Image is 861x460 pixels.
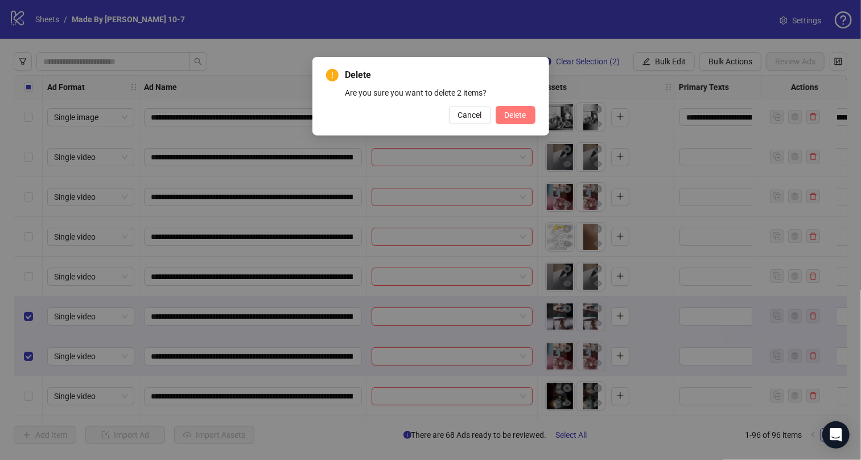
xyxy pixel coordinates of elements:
button: Delete [496,106,535,124]
div: Are you sure you want to delete 2 items? [345,87,535,99]
span: Delete [345,68,535,82]
span: exclamation-circle [326,69,339,81]
span: Delete [505,110,526,120]
div: Open Intercom Messenger [822,421,850,449]
span: Cancel [458,110,482,120]
button: Cancel [449,106,491,124]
